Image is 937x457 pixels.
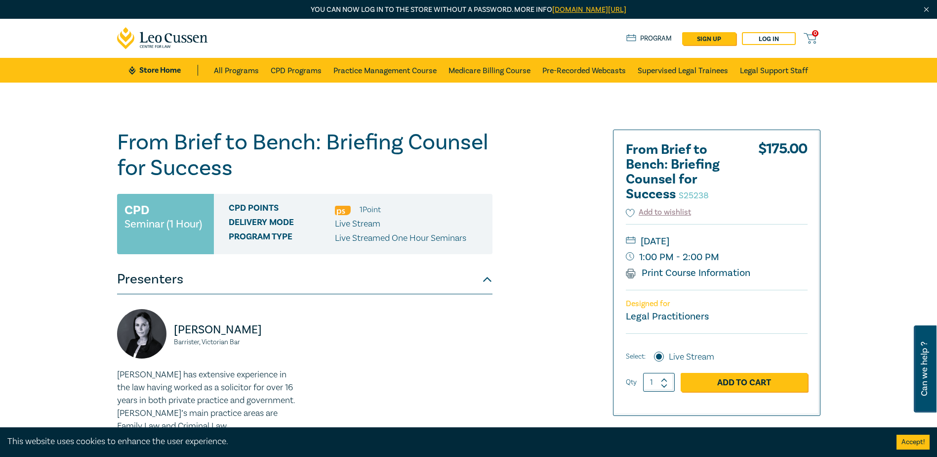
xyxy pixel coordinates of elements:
[333,58,437,83] a: Practice Management Course
[922,5,931,14] img: Close
[626,233,808,249] small: [DATE]
[124,201,149,219] h3: CPD
[896,435,930,450] button: Accept cookies
[448,58,530,83] a: Medicare Billing Course
[626,267,751,279] a: Print Course Information
[742,32,796,45] a: Log in
[812,30,818,37] span: 0
[626,351,646,362] span: Select:
[335,218,380,229] span: Live Stream
[117,130,492,181] h1: From Brief to Bench: Briefing Counsel for Success
[335,206,351,215] img: Professional Skills
[758,142,808,207] div: $ 175.00
[229,203,335,216] span: CPD Points
[542,58,626,83] a: Pre-Recorded Webcasts
[129,65,198,76] a: Store Home
[920,331,929,407] span: Can we help ?
[626,33,672,44] a: Program
[335,232,466,245] p: Live Streamed One Hour Seminars
[271,58,322,83] a: CPD Programs
[124,219,202,229] small: Seminar (1 Hour)
[626,377,637,388] label: Qty
[669,351,714,364] label: Live Stream
[638,58,728,83] a: Supervised Legal Trainees
[229,232,335,245] span: Program type
[117,309,166,359] img: https://s3.ap-southeast-2.amazonaws.com/leo-cussen-store-production-content/Contacts/Michelle%20B...
[626,310,709,323] small: Legal Practitioners
[552,5,626,14] a: [DOMAIN_NAME][URL]
[643,373,675,392] input: 1
[626,299,808,309] p: Designed for
[229,218,335,230] span: Delivery Mode
[7,435,882,448] div: This website uses cookies to enhance the user experience.
[682,32,736,45] a: sign up
[174,339,299,346] small: Barrister, Victorian Bar
[679,190,709,201] small: S25238
[626,142,734,202] h2: From Brief to Bench: Briefing Counsel for Success
[626,249,808,265] small: 1:00 PM - 2:00 PM
[174,322,299,338] p: [PERSON_NAME]
[360,203,381,216] li: 1 Point
[214,58,259,83] a: All Programs
[740,58,808,83] a: Legal Support Staff
[117,4,820,15] p: You can now log in to the store without a password. More info
[626,207,692,218] button: Add to wishlist
[681,373,808,392] a: Add to Cart
[117,368,299,433] p: [PERSON_NAME] has extensive experience in the law having worked as a solicitor for over 16 years ...
[117,265,492,294] button: Presenters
